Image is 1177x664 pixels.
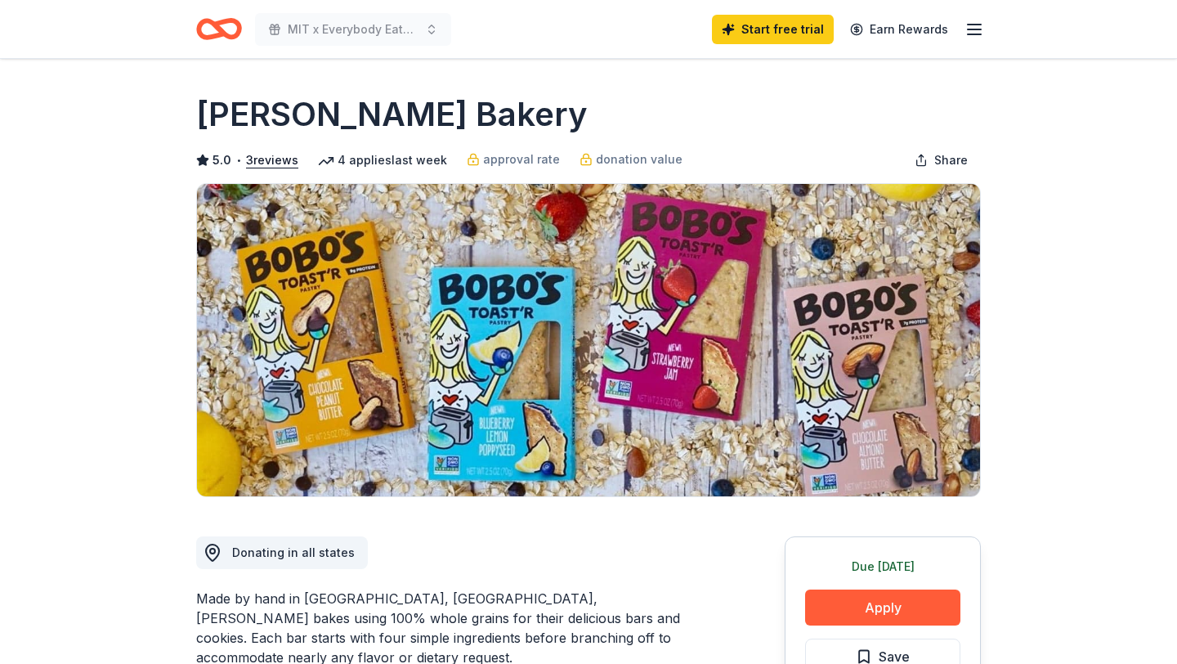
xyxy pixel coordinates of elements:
[197,184,980,496] img: Image for Bobo's Bakery
[483,150,560,169] span: approval rate
[288,20,418,39] span: MIT x Everybody Eats Homeless Care Packages
[805,557,960,577] div: Due [DATE]
[467,150,560,169] a: approval rate
[934,150,968,170] span: Share
[213,150,231,170] span: 5.0
[902,144,981,177] button: Share
[232,545,355,559] span: Donating in all states
[196,10,242,48] a: Home
[580,150,682,169] a: donation value
[255,13,451,46] button: MIT x Everybody Eats Homeless Care Packages
[236,154,242,167] span: •
[596,150,682,169] span: donation value
[712,15,834,44] a: Start free trial
[840,15,958,44] a: Earn Rewards
[805,590,960,626] button: Apply
[246,150,298,170] button: 3reviews
[196,92,588,137] h1: [PERSON_NAME] Bakery
[318,150,447,170] div: 4 applies last week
